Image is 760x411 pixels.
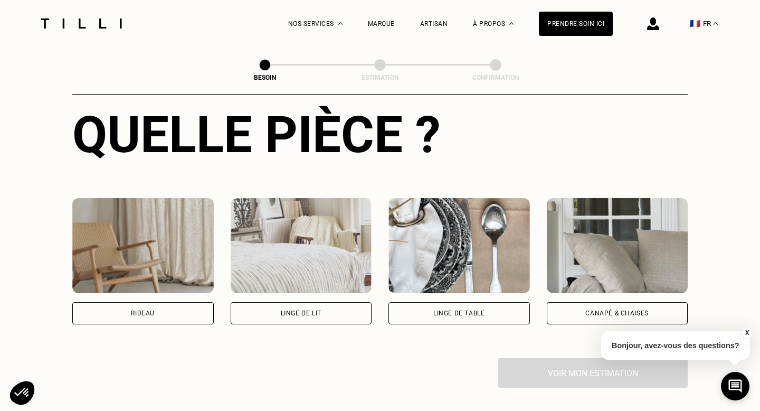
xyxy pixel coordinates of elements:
[212,74,318,81] div: Besoin
[231,198,372,293] img: Tilli retouche votre Linge de lit
[388,198,530,293] img: Tilli retouche votre Linge de table
[509,22,514,25] img: Menu déroulant à propos
[72,105,688,164] div: Quelle pièce ?
[327,74,433,81] div: Estimation
[72,198,214,293] img: Tilli retouche votre Rideau
[714,22,718,25] img: menu déroulant
[37,18,126,29] img: Logo du service de couturière Tilli
[585,310,649,316] div: Canapé & chaises
[647,17,659,30] img: icône connexion
[443,74,548,81] div: Confirmation
[539,12,613,36] a: Prendre soin ici
[690,18,700,29] span: 🇫🇷
[742,327,752,339] button: X
[338,22,343,25] img: Menu déroulant
[420,20,448,27] a: Artisan
[547,198,688,293] img: Tilli retouche votre Canapé & chaises
[281,310,321,316] div: Linge de lit
[131,310,155,316] div: Rideau
[368,20,395,27] a: Marque
[433,310,484,316] div: Linge de table
[601,331,750,360] p: Bonjour, avez-vous des questions?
